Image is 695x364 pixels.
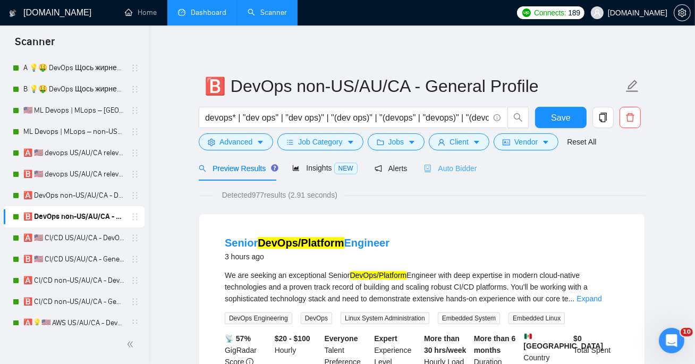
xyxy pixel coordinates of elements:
[23,291,124,312] a: 🅱️ CI/CD non-US/AU/CA - General Profile
[277,133,363,150] button: barsJob Categorycaret-down
[23,121,124,142] a: ML Devops | MLops – non-US/CA/AU - test: bid in range 90%
[438,312,500,324] span: Embedded System
[23,206,124,227] a: 🅱️ DevOps non-US/AU/CA - General Profile
[23,227,124,249] a: 🅰️ 🇺🇸 CI/CD US/AU/CA - DevOps SP
[131,106,139,115] span: holder
[494,133,558,150] button: idcardVendorcaret-down
[374,334,397,343] b: Expert
[219,136,252,148] span: Advanced
[620,113,640,122] span: delete
[131,191,139,200] span: holder
[131,234,139,242] span: holder
[286,138,294,146] span: bars
[508,113,528,122] span: search
[131,276,139,285] span: holder
[126,339,137,350] span: double-left
[131,149,139,157] span: holder
[674,9,690,17] span: setting
[131,319,139,327] span: holder
[438,138,445,146] span: user
[205,73,623,99] input: Scanner name...
[625,79,639,93] span: edit
[573,334,582,343] b: $ 0
[473,138,480,146] span: caret-down
[577,294,601,303] a: Expand
[23,270,124,291] a: 🅰️ CI/CD non-US/AU/CA - DevOps SP
[225,250,389,263] div: 3 hours ago
[535,107,587,128] button: Save
[23,100,124,121] a: 🇺🇸 ML Devops | MLops – [GEOGRAPHIC_DATA]/CA/AU - test: bid in range 90%
[257,138,264,146] span: caret-down
[23,249,124,270] a: 🅱️ 🇺🇸 CI/CD US/AU/CA - General Profile
[424,334,466,354] b: More than 30 hrs/week
[514,136,538,148] span: Vendor
[9,5,16,22] img: logo
[659,328,684,353] iframe: Intercom live chat
[494,114,501,121] span: info-circle
[248,8,287,17] a: searchScanner
[388,136,404,148] span: Jobs
[424,165,431,172] span: robot
[23,142,124,164] a: 🅰️ 🇺🇸 devops US/AU/CA relevant exp - DevOps SP
[375,165,382,172] span: notification
[301,312,332,324] span: DevOps
[275,334,310,343] b: $20 - $100
[131,298,139,306] span: holder
[567,136,596,148] a: Reset All
[23,79,124,100] a: B 💡🤑 DevOps Щось жирненьке - General Profile
[131,85,139,94] span: holder
[23,312,124,334] a: 🅰️💡🇺🇸 AWS US/AU/CA - DevOps SP
[377,138,384,146] span: folder
[524,333,604,350] b: [GEOGRAPHIC_DATA]
[508,312,565,324] span: Embedded Linux
[292,164,300,172] span: area-chart
[592,107,614,128] button: copy
[199,164,275,173] span: Preview Results
[131,213,139,221] span: holder
[258,237,344,249] mark: DevOps/Platform
[569,294,575,303] span: ...
[569,7,580,19] span: 189
[341,312,429,324] span: Linux System Administration
[292,164,357,172] span: Insights
[208,138,215,146] span: setting
[593,113,613,122] span: copy
[474,334,516,354] b: More than 6 months
[325,334,358,343] b: Everyone
[225,269,619,304] div: We are seeking an exceptional Senior Engineer with deep expertise in modern cloud-native technolo...
[23,57,124,79] a: A 💡🤑 DevOps Щось жирненьке - DevOps Specialized Profile
[347,138,354,146] span: caret-down
[334,163,358,174] span: NEW
[215,189,345,201] span: Detected 977 results (2.91 seconds)
[368,133,425,150] button: folderJobscaret-down
[23,164,124,185] a: 🅱️ 🇺🇸 devops US/AU/CA relevant exp - General Profile
[225,334,251,343] b: 📡 57%
[674,4,691,21] button: setting
[375,164,408,173] span: Alerts
[225,312,292,324] span: DevOps Engineering
[507,107,529,128] button: search
[131,128,139,136] span: holder
[131,255,139,264] span: holder
[674,9,691,17] a: setting
[178,8,226,17] a: dashboardDashboard
[429,133,489,150] button: userClientcaret-down
[522,9,531,17] img: upwork-logo.png
[620,107,641,128] button: delete
[199,133,273,150] button: settingAdvancedcaret-down
[681,328,693,336] span: 10
[270,163,279,173] div: Tooltip anchor
[205,111,489,124] input: Search Freelance Jobs...
[199,165,206,172] span: search
[125,8,157,17] a: homeHome
[225,237,389,249] a: SeniorDevOps/PlatformEngineer
[131,170,139,179] span: holder
[542,138,549,146] span: caret-down
[524,333,532,340] img: 🇲🇽
[408,138,416,146] span: caret-down
[450,136,469,148] span: Client
[6,34,63,56] span: Scanner
[298,136,342,148] span: Job Category
[350,271,407,280] mark: DevOps/Platform
[23,185,124,206] a: 🅰️ DevOps non-US/AU/CA - DevOps SP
